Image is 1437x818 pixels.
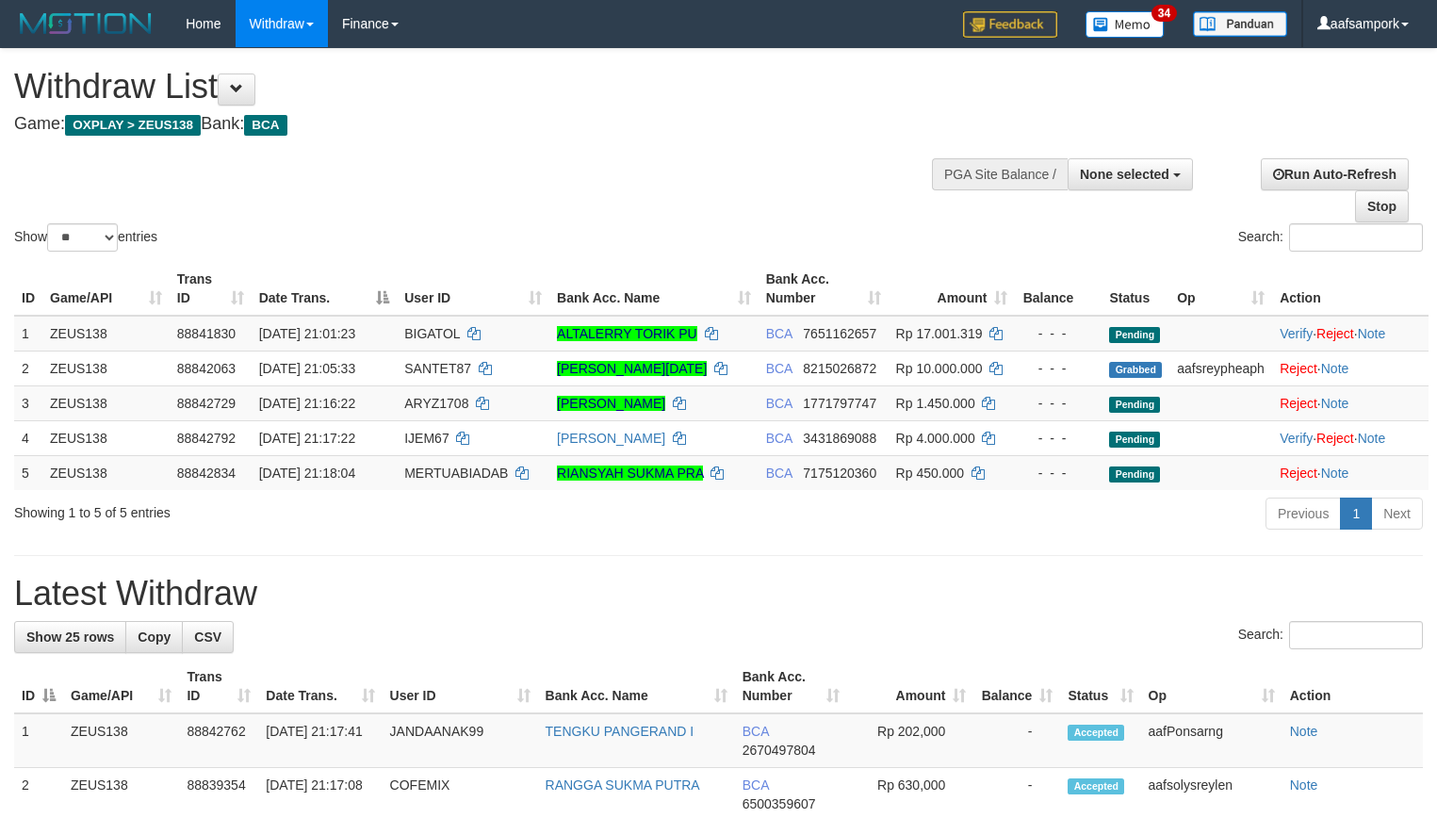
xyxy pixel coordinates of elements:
[177,326,236,341] span: 88841830
[404,326,460,341] span: BIGATOL
[14,68,939,106] h1: Withdraw List
[1321,466,1349,481] a: Note
[1238,621,1423,649] label: Search:
[759,262,889,316] th: Bank Acc. Number: activate to sort column ascending
[1022,464,1094,483] div: - - -
[125,621,183,653] a: Copy
[14,621,126,653] a: Show 25 rows
[538,660,735,713] th: Bank Acc. Name: activate to sort column ascending
[404,431,449,446] span: IJEM67
[259,396,355,411] span: [DATE] 21:16:22
[14,262,42,316] th: ID
[1141,713,1282,768] td: aafPonsarng
[14,316,42,352] td: 1
[177,431,236,446] span: 88842792
[1141,660,1282,713] th: Op: activate to sort column ascending
[1060,660,1140,713] th: Status: activate to sort column ascending
[557,431,665,446] a: [PERSON_NAME]
[1272,455,1429,490] td: ·
[896,431,975,446] span: Rp 4.000.000
[973,660,1060,713] th: Balance: activate to sort column ascending
[179,660,258,713] th: Trans ID: activate to sort column ascending
[258,713,382,768] td: [DATE] 21:17:41
[803,361,876,376] span: Copy 8215026872 to clipboard
[1068,725,1124,741] span: Accepted
[14,575,1423,613] h1: Latest Withdraw
[383,660,538,713] th: User ID: activate to sort column ascending
[766,361,792,376] span: BCA
[177,361,236,376] span: 88842063
[182,621,234,653] a: CSV
[803,396,876,411] span: Copy 1771797747 to clipboard
[1289,223,1423,252] input: Search:
[1151,5,1177,22] span: 34
[1022,359,1094,378] div: - - -
[26,630,114,645] span: Show 25 rows
[259,361,355,376] span: [DATE] 21:05:33
[1068,158,1193,190] button: None selected
[896,396,975,411] span: Rp 1.450.000
[1015,262,1102,316] th: Balance
[138,630,171,645] span: Copy
[63,713,179,768] td: ZEUS138
[557,326,697,341] a: ALTALERRY TORIK PU
[244,115,286,136] span: BCA
[397,262,549,316] th: User ID: activate to sort column ascending
[743,796,816,811] span: Copy 6500359607 to clipboard
[896,361,983,376] span: Rp 10.000.000
[1272,385,1429,420] td: ·
[932,158,1068,190] div: PGA Site Balance /
[259,326,355,341] span: [DATE] 21:01:23
[404,396,468,411] span: ARYZ1708
[1316,326,1354,341] a: Reject
[170,262,252,316] th: Trans ID: activate to sort column ascending
[42,351,170,385] td: ZEUS138
[1109,362,1162,378] span: Grabbed
[252,262,397,316] th: Date Trans.: activate to sort column descending
[1280,361,1317,376] a: Reject
[1280,431,1313,446] a: Verify
[1022,324,1094,343] div: - - -
[1289,621,1423,649] input: Search:
[194,630,221,645] span: CSV
[14,351,42,385] td: 2
[14,223,157,252] label: Show entries
[1321,361,1349,376] a: Note
[1355,190,1409,222] a: Stop
[1022,429,1094,448] div: - - -
[1358,326,1386,341] a: Note
[42,316,170,352] td: ZEUS138
[1193,11,1287,37] img: panduan.png
[1068,778,1124,794] span: Accepted
[1290,724,1318,739] a: Note
[1272,420,1429,455] td: · ·
[14,496,584,522] div: Showing 1 to 5 of 5 entries
[766,396,792,411] span: BCA
[1169,262,1272,316] th: Op: activate to sort column ascending
[766,466,792,481] span: BCA
[1109,466,1160,483] span: Pending
[14,660,63,713] th: ID: activate to sort column descending
[1321,396,1349,411] a: Note
[259,431,355,446] span: [DATE] 21:17:22
[847,713,974,768] td: Rp 202,000
[1272,351,1429,385] td: ·
[896,466,964,481] span: Rp 450.000
[14,385,42,420] td: 3
[743,724,769,739] span: BCA
[1272,316,1429,352] td: · ·
[14,420,42,455] td: 4
[404,361,471,376] span: SANTET87
[1371,498,1423,530] a: Next
[14,9,157,38] img: MOTION_logo.png
[14,455,42,490] td: 5
[258,660,382,713] th: Date Trans.: activate to sort column ascending
[179,713,258,768] td: 88842762
[1022,394,1094,413] div: - - -
[1280,326,1313,341] a: Verify
[65,115,201,136] span: OXPLAY > ZEUS138
[404,466,508,481] span: MERTUABIADAB
[42,262,170,316] th: Game/API: activate to sort column ascending
[259,466,355,481] span: [DATE] 21:18:04
[1280,466,1317,481] a: Reject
